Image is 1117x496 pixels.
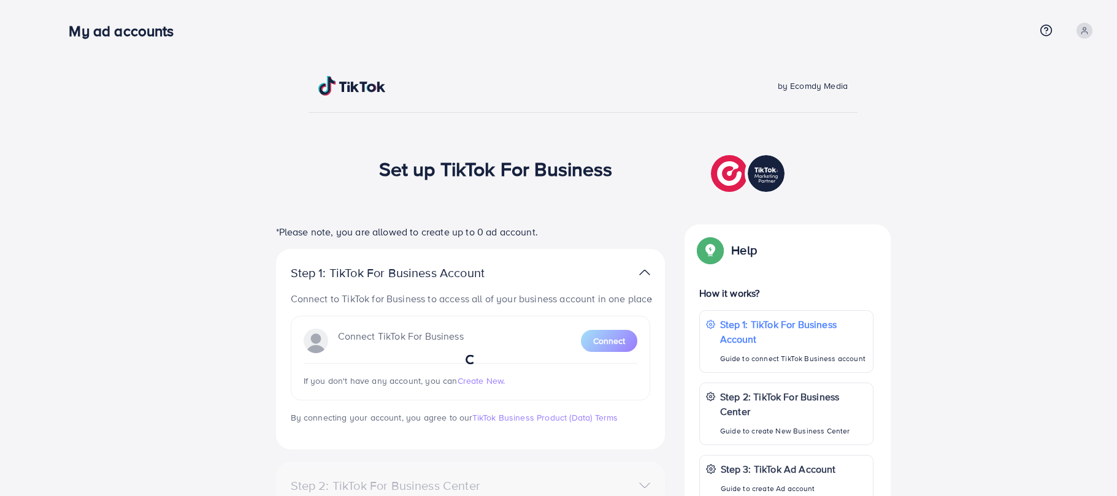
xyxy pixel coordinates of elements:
[778,80,848,92] span: by Ecomdy Media
[720,389,867,419] p: Step 2: TikTok For Business Center
[639,264,650,281] img: TikTok partner
[720,317,867,346] p: Step 1: TikTok For Business Account
[721,462,836,476] p: Step 3: TikTok Ad Account
[720,424,867,438] p: Guide to create New Business Center
[731,243,757,258] p: Help
[379,157,613,180] h1: Set up TikTok For Business
[276,224,665,239] p: *Please note, you are allowed to create up to 0 ad account.
[721,481,836,496] p: Guide to create Ad account
[699,286,873,300] p: How it works?
[720,351,867,366] p: Guide to connect TikTok Business account
[318,76,386,96] img: TikTok
[711,152,788,195] img: TikTok partner
[699,239,721,261] img: Popup guide
[291,265,524,280] p: Step 1: TikTok For Business Account
[69,22,183,40] h3: My ad accounts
